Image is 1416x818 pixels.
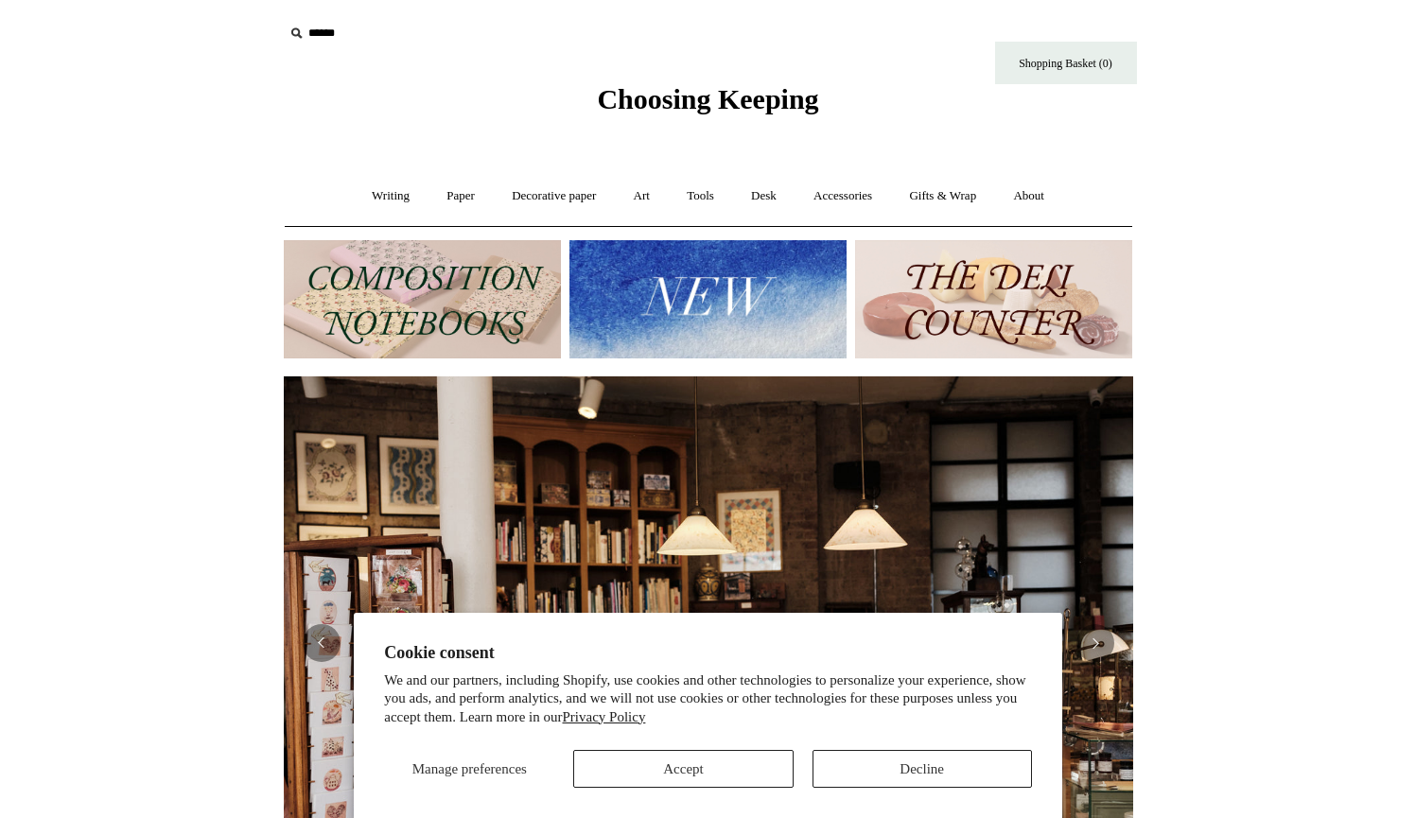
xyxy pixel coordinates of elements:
[384,750,554,788] button: Manage preferences
[284,240,561,358] img: 202302 Composition ledgers.jpg__PID:69722ee6-fa44-49dd-a067-31375e5d54ec
[429,171,492,221] a: Paper
[597,98,818,112] a: Choosing Keeping
[384,671,1032,727] p: We and our partners, including Shopify, use cookies and other technologies to personalize your ex...
[597,83,818,114] span: Choosing Keeping
[892,171,993,221] a: Gifts & Wrap
[563,709,646,724] a: Privacy Policy
[412,761,527,776] span: Manage preferences
[617,171,667,221] a: Art
[573,750,793,788] button: Accept
[855,240,1132,358] img: The Deli Counter
[670,171,731,221] a: Tools
[495,171,613,221] a: Decorative paper
[303,624,341,662] button: Previous
[813,750,1032,788] button: Decline
[384,643,1032,663] h2: Cookie consent
[996,171,1061,221] a: About
[734,171,794,221] a: Desk
[995,42,1137,84] a: Shopping Basket (0)
[1076,624,1114,662] button: Next
[796,171,889,221] a: Accessories
[569,240,847,358] img: New.jpg__PID:f73bdf93-380a-4a35-bcfe-7823039498e1
[355,171,427,221] a: Writing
